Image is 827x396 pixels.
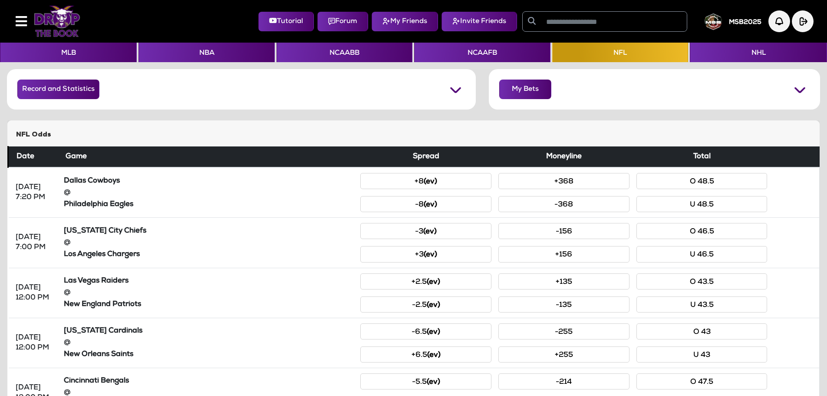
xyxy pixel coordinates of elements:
[17,80,99,99] button: Record and Statistics
[16,233,53,253] div: [DATE] 7:00 PM
[360,273,491,290] button: +2.5(ev)
[8,146,60,168] th: Date
[64,238,354,248] div: @
[64,288,354,298] div: @
[360,346,491,363] button: +6.5(ev)
[258,12,314,31] button: Tutorial
[64,227,146,235] strong: [US_STATE] City Chiefs
[357,146,495,168] th: Spread
[64,338,354,348] div: @
[360,323,491,339] button: -6.5(ev)
[427,279,440,286] small: (ev)
[636,273,768,290] button: O 43.5
[64,277,128,285] strong: Las Vegas Raiders
[636,346,768,363] button: U 43
[64,201,133,208] strong: Philadelphia Eagles
[64,351,133,358] strong: New Orleans Saints
[427,352,441,359] small: (ev)
[64,377,129,385] strong: Cincinnati Bengals
[424,251,437,259] small: (ev)
[690,43,827,62] button: NHL
[34,6,80,37] img: Logo
[424,178,437,186] small: (ev)
[498,223,629,239] button: -156
[372,12,438,31] button: My Friends
[768,10,790,32] img: Notification
[427,329,440,336] small: (ev)
[552,43,688,62] button: NFL
[498,196,629,212] button: -368
[495,146,633,168] th: Moneyline
[138,43,274,62] button: NBA
[636,323,768,339] button: O 43
[498,296,629,313] button: -135
[498,373,629,389] button: -214
[317,12,368,31] button: Forum
[498,273,629,290] button: +135
[498,346,629,363] button: +255
[60,146,357,168] th: Game
[360,246,491,262] button: +3(ev)
[498,173,629,189] button: +368
[16,333,53,353] div: [DATE] 12:00 PM
[705,13,722,30] img: User
[64,177,120,185] strong: Dallas Cowboys
[636,373,768,389] button: O 47.5
[360,173,491,189] button: +8(ev)
[427,302,440,309] small: (ev)
[498,323,629,339] button: -255
[16,131,811,139] h5: NFL Odds
[729,19,761,27] h5: MSB2025
[427,379,440,386] small: (ev)
[636,223,768,239] button: O 46.5
[64,327,142,335] strong: [US_STATE] Cardinals
[442,12,517,31] button: Invite Friends
[277,43,412,62] button: NCAABB
[636,173,768,189] button: O 48.5
[360,296,491,313] button: -2.5(ev)
[636,296,768,313] button: U 43.5
[360,223,491,239] button: -3(ev)
[64,251,140,258] strong: Los Angeles Chargers
[498,246,629,262] button: +156
[64,301,141,308] strong: New England Patriots
[360,196,491,212] button: -8(ev)
[636,196,768,212] button: U 48.5
[424,201,437,209] small: (ev)
[636,246,768,262] button: U 46.5
[360,373,491,389] button: -5.5(ev)
[16,283,53,303] div: [DATE] 12:00 PM
[633,146,771,168] th: Total
[499,80,551,99] button: My Bets
[414,43,550,62] button: NCAAFB
[64,188,354,198] div: @
[16,183,53,203] div: [DATE] 7:20 PM
[423,228,437,236] small: (ev)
